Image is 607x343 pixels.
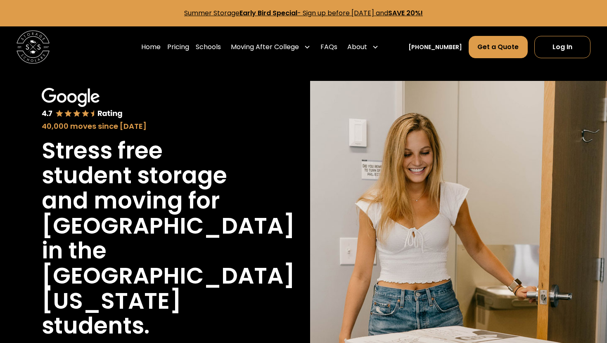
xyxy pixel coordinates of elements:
[42,138,256,213] h1: Stress free student storage and moving for
[231,42,299,52] div: Moving After College
[167,35,189,59] a: Pricing
[42,121,256,132] div: 40,000 moves since [DATE]
[408,43,462,52] a: [PHONE_NUMBER]
[141,35,161,59] a: Home
[469,36,527,58] a: Get a Quote
[534,36,590,58] a: Log In
[344,35,382,59] div: About
[17,31,50,64] img: Storage Scholars main logo
[42,88,123,119] img: Google 4.7 star rating
[320,35,337,59] a: FAQs
[228,35,314,59] div: Moving After College
[347,42,367,52] div: About
[184,8,423,18] a: Summer StorageEarly Bird Special- Sign up before [DATE] andSAVE 20%!
[388,8,423,18] strong: SAVE 20%!
[239,8,297,18] strong: Early Bird Special
[42,313,149,338] h1: students.
[42,213,295,314] h1: [GEOGRAPHIC_DATA] in the [GEOGRAPHIC_DATA][US_STATE]
[196,35,221,59] a: Schools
